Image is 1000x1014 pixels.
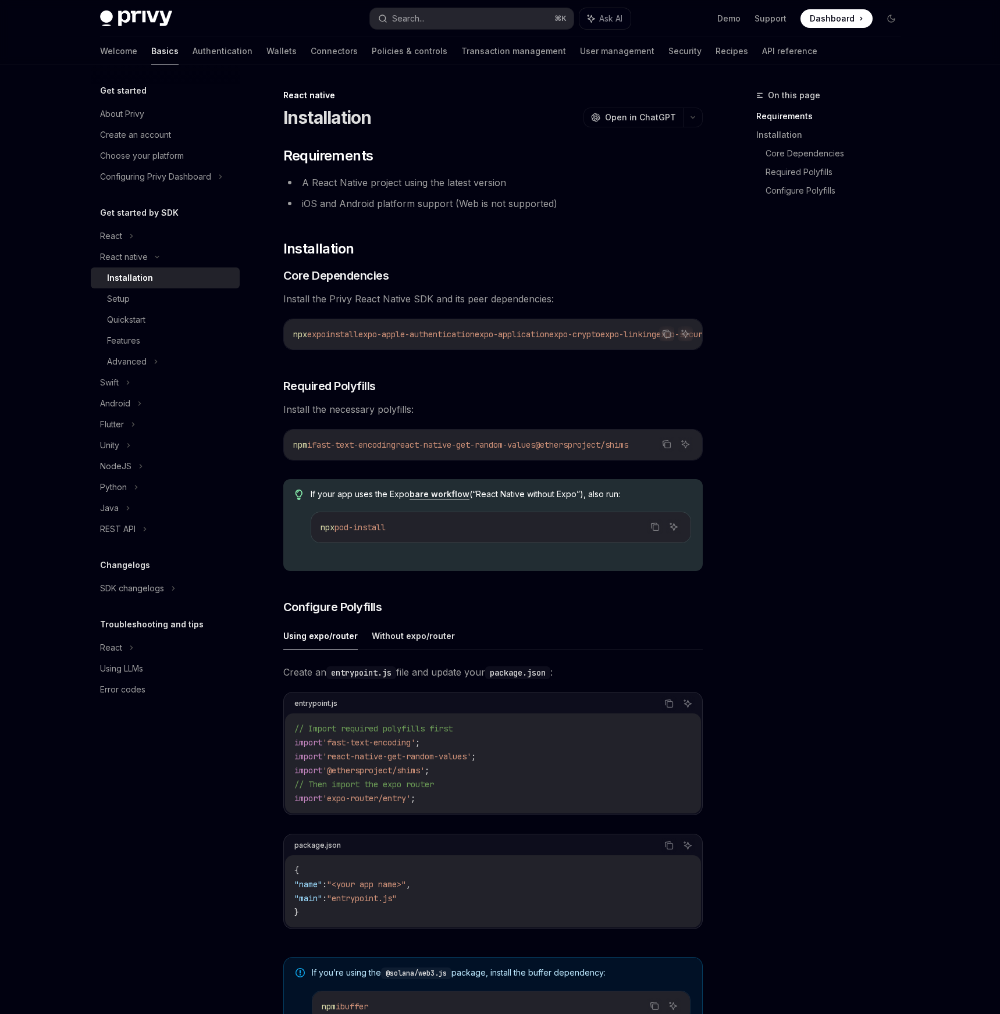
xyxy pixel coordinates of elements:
a: Configure Polyfills [766,181,910,200]
div: Using LLMs [100,662,143,676]
span: react-native-get-random-values [396,440,535,450]
span: Configure Polyfills [283,599,382,615]
span: 'expo-router/entry' [322,793,411,804]
button: Copy the contents from the code block [661,696,677,711]
div: Quickstart [107,313,145,327]
span: import [294,737,322,748]
span: install [326,329,358,340]
h5: Get started [100,84,147,98]
span: If you’re using the package, install the buffer dependency: [312,967,691,979]
span: Dashboard [810,13,855,24]
button: Copy the contents from the code block [661,838,677,853]
div: Unity [100,438,119,452]
span: // Then import the expo router [294,779,434,790]
span: { [294,865,299,876]
div: Features [107,334,140,348]
button: Ask AI [579,8,631,29]
span: On this page [768,88,820,102]
span: npm [293,440,307,450]
span: npm [322,1001,336,1012]
a: Installation [756,126,910,144]
span: ; [411,793,415,804]
span: Install the necessary polyfills: [283,401,703,417]
span: fast-text-encoding [312,440,396,450]
button: Ask AI [678,437,693,452]
span: @ethersproject/shims [535,440,628,450]
span: ; [471,751,476,762]
div: React [100,641,122,655]
a: Core Dependencies [766,144,910,163]
button: Ask AI [680,696,695,711]
button: Using expo/router [283,622,358,649]
a: Demo [717,13,741,24]
span: expo [307,329,326,340]
a: Transaction management [461,37,566,65]
h5: Get started by SDK [100,206,179,220]
span: Requirements [283,147,373,165]
span: expo-apple-authentication [358,329,475,340]
span: If your app uses the Expo (“React Native without Expo”), also run: [311,488,691,500]
span: import [294,793,322,804]
span: Ask AI [599,13,622,24]
span: Open in ChatGPT [605,112,676,123]
div: Error codes [100,683,145,697]
span: import [294,765,322,776]
a: Connectors [311,37,358,65]
a: Basics [151,37,179,65]
span: Required Polyfills [283,378,376,394]
span: ; [415,737,420,748]
div: About Privy [100,107,144,121]
div: Java [100,501,119,515]
button: Open in ChatGPT [583,108,683,127]
h1: Installation [283,107,372,128]
span: Core Dependencies [283,267,389,284]
span: "name" [294,879,322,890]
button: Copy the contents from the code block [659,326,674,341]
code: @solana/web3.js [381,967,451,979]
span: : [322,879,327,890]
span: npx [293,329,307,340]
div: Search... [392,12,425,26]
a: Setup [91,288,240,309]
a: Wallets [266,37,297,65]
span: "main" [294,893,322,904]
span: 'react-native-get-random-values' [322,751,471,762]
a: User management [580,37,654,65]
a: Authentication [193,37,252,65]
span: ⌘ K [554,14,567,23]
a: Dashboard [800,9,873,28]
div: entrypoint.js [294,696,337,711]
button: Toggle dark mode [882,9,901,28]
span: i [307,440,312,450]
div: REST API [100,522,136,536]
div: Flutter [100,417,124,431]
div: Advanced [107,355,147,369]
span: "entrypoint.js" [327,893,397,904]
span: Install the Privy React Native SDK and its peer dependencies: [283,291,703,307]
button: Copy the contents from the code block [647,998,662,1013]
div: NodeJS [100,459,131,473]
a: Recipes [716,37,748,65]
span: Create an file and update your : [283,664,703,680]
code: package.json [485,666,550,679]
div: Create an account [100,128,171,142]
button: Ask AI [678,326,693,341]
a: Required Polyfills [766,163,910,181]
span: Installation [283,240,354,258]
code: entrypoint.js [326,666,396,679]
a: Using LLMs [91,658,240,679]
div: React native [283,90,703,101]
div: Swift [100,376,119,390]
a: bare workflow [410,489,469,499]
img: dark logo [100,10,172,27]
a: Policies & controls [372,37,447,65]
a: Choose your platform [91,145,240,166]
button: Ask AI [666,998,681,1013]
span: expo-application [475,329,549,340]
li: A React Native project using the latest version [283,174,703,191]
div: Python [100,480,127,494]
button: Copy the contents from the code block [647,519,663,534]
span: npx [321,522,334,533]
div: Choose your platform [100,149,184,163]
a: Error codes [91,679,240,700]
